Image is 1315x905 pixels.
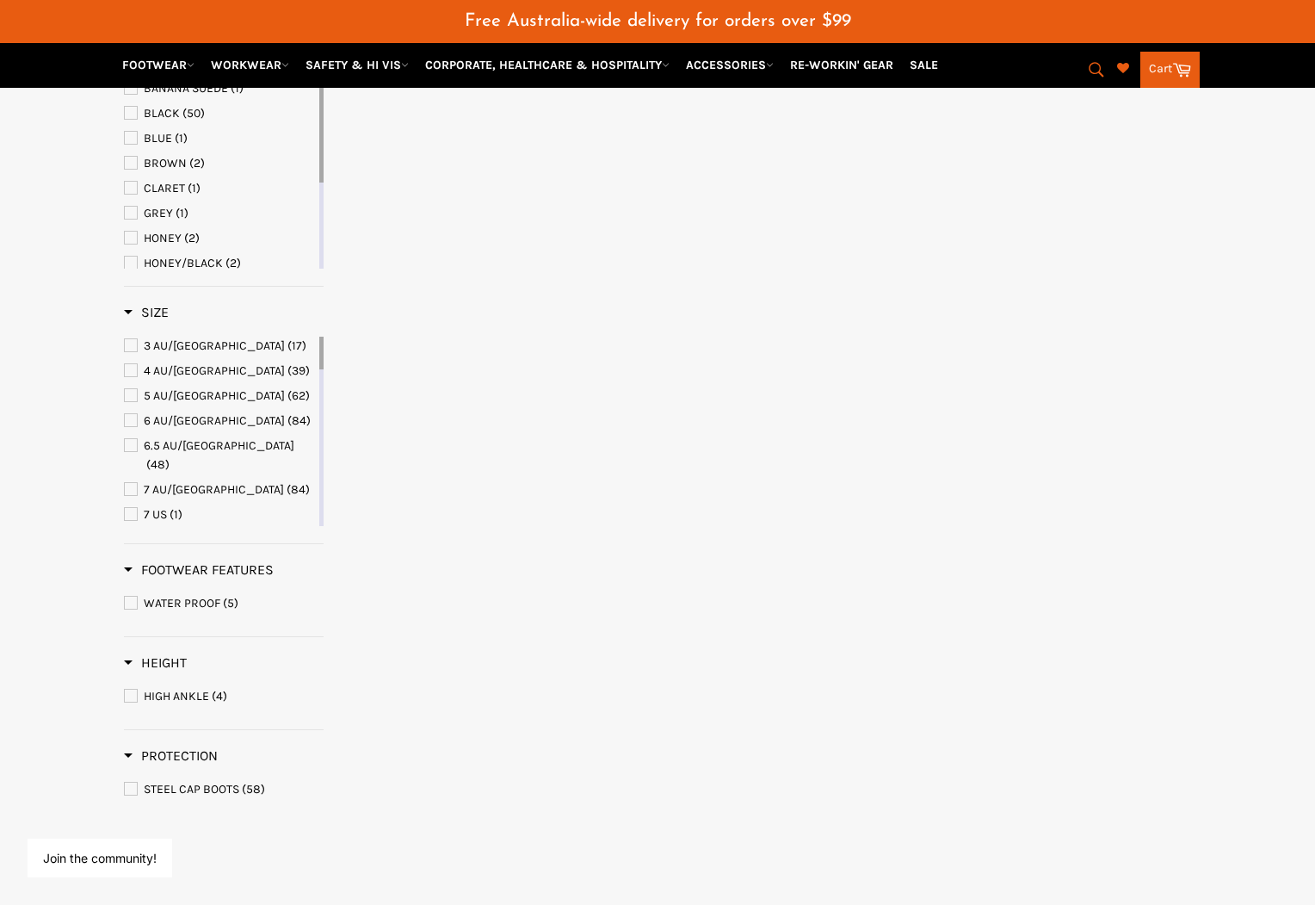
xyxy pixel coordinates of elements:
span: (2) [184,231,200,245]
span: BLACK [144,106,180,121]
span: (84) [287,482,310,497]
a: ACCESSORIES [679,50,781,80]
h3: Footwear Features [124,561,274,579]
span: (17) [287,338,306,353]
a: BROWN [124,154,316,173]
a: BLUE [124,129,316,148]
span: WATER PROOF [144,596,220,611]
a: SAFETY & HI VIS [299,50,416,80]
span: (1) [188,181,201,195]
a: HONEY/BLACK [124,254,316,273]
span: (1) [176,206,188,220]
span: HONEY [144,231,182,245]
span: (48) [146,457,170,472]
span: (39) [287,363,310,378]
a: 5 AU/UK [124,387,316,406]
a: HIGH ANKLE [124,687,324,706]
a: GREY [124,204,316,223]
h3: Size [124,304,169,321]
a: 6 AU/UK [124,412,316,431]
span: 7 AU/[GEOGRAPHIC_DATA] [144,482,284,497]
button: Join the community! [43,851,157,865]
a: 3 AU/UK [124,337,316,356]
span: (2) [225,256,241,270]
span: CLARET [144,181,185,195]
span: BLUE [144,131,172,146]
a: 7 US [124,505,316,524]
span: (5) [223,596,238,611]
a: FOOTWEAR [115,50,201,80]
a: Cart [1140,52,1200,88]
h3: Height [124,654,187,672]
span: (1) [231,81,244,96]
span: BANANA SUEDE [144,81,228,96]
a: CLARET [124,179,316,198]
a: HONEY [124,229,316,248]
h3: Protection [124,747,218,765]
a: STEEL CAP BOOTS [124,780,324,799]
a: 4 AU/UK [124,362,316,381]
span: Free Australia-wide delivery for orders over $99 [465,12,851,30]
span: 6.5 AU/[GEOGRAPHIC_DATA] [144,438,294,453]
a: CORPORATE, HEALTHCARE & HOSPITALITY [418,50,676,80]
span: (50) [182,106,205,121]
span: HONEY/BLACK [144,256,223,270]
span: (1) [170,507,182,522]
span: HIGH ANKLE [144,689,209,704]
span: 3 AU/[GEOGRAPHIC_DATA] [144,338,285,353]
a: BLACK [124,104,316,123]
span: (62) [287,388,310,403]
span: (58) [242,782,265,797]
span: 5 AU/[GEOGRAPHIC_DATA] [144,388,285,403]
span: 6 AU/[GEOGRAPHIC_DATA] [144,413,285,428]
a: BANANA SUEDE [124,79,316,98]
a: 6.5 AU/UK [124,437,316,474]
a: 7 AU/UK [124,480,316,499]
a: SALE [903,50,945,80]
span: Size [124,304,169,320]
a: WATER PROOF [124,594,324,613]
span: (84) [287,413,311,428]
span: GREY [144,206,173,220]
a: RE-WORKIN' GEAR [783,50,900,80]
span: (1) [175,131,188,146]
a: WORKWEAR [204,50,296,80]
span: 7 US [144,507,167,522]
span: (2) [189,156,205,170]
span: BROWN [144,156,187,170]
span: 4 AU/[GEOGRAPHIC_DATA] [144,363,285,378]
span: (4) [212,689,227,704]
span: STEEL CAP BOOTS [144,782,239,797]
